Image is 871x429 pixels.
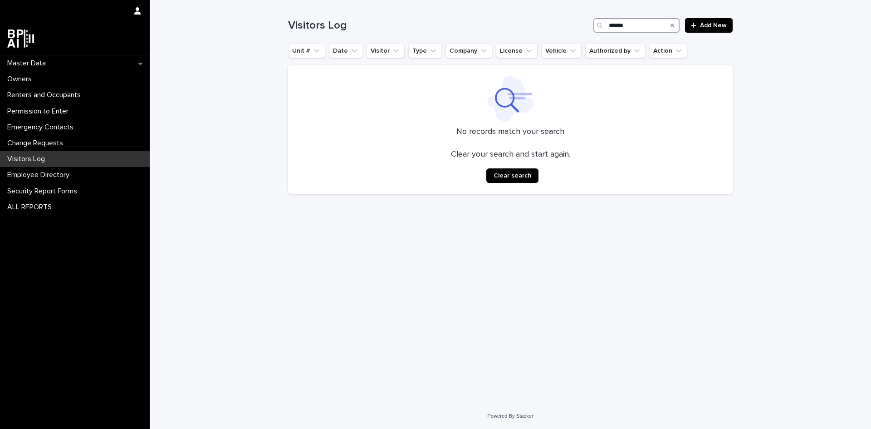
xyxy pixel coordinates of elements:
p: Owners [4,75,39,84]
button: Unit # [288,44,325,58]
p: No records match your search [299,127,722,137]
input: Search [593,18,680,33]
button: Authorized by [585,44,646,58]
p: Change Requests [4,139,70,148]
p: Employee Directory [4,171,77,179]
p: Emergency Contacts [4,123,81,132]
a: Powered By Stacker [487,413,533,419]
button: Visitor [367,44,405,58]
img: dwgmcNfxSF6WIOOXiGgu [7,30,34,48]
p: Visitors Log [4,155,52,163]
button: Type [408,44,442,58]
p: ALL REPORTS [4,203,59,212]
button: Clear search [486,168,538,183]
button: License [496,44,538,58]
a: Add New [685,18,733,33]
p: Security Report Forms [4,187,84,196]
span: Add New [700,22,727,29]
h1: Visitors Log [288,19,590,32]
p: Clear your search and start again. [451,150,570,160]
p: Permission to Enter [4,107,76,116]
p: Master Data [4,59,53,68]
button: Company [445,44,492,58]
span: Clear search [494,173,531,179]
button: Date [329,44,363,58]
button: Vehicle [541,44,582,58]
p: Renters and Occupants [4,91,88,99]
button: Action [649,44,687,58]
